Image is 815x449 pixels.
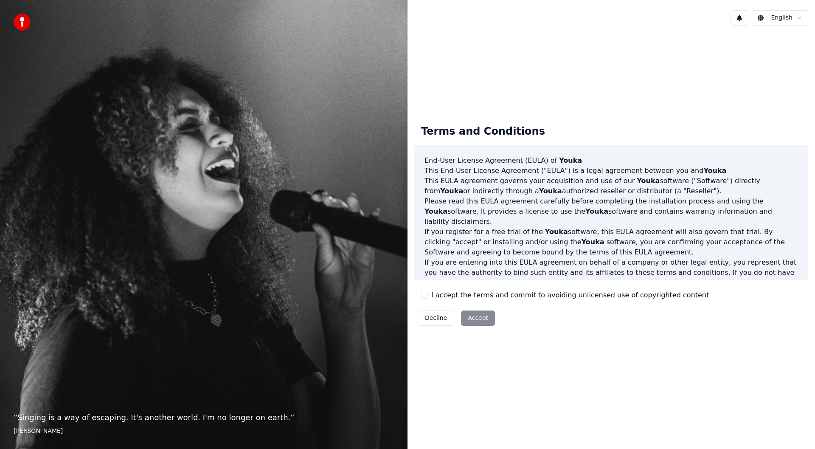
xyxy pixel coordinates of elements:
[424,207,447,215] span: Youka
[414,118,552,145] div: Terms and Conditions
[424,196,798,227] p: Please read this EULA agreement carefully before completing the installation process and using th...
[14,427,394,435] footer: [PERSON_NAME]
[424,166,798,176] p: This End-User License Agreement ("EULA") is a legal agreement between you and
[585,207,608,215] span: Youka
[424,227,798,257] p: If you register for a free trial of the software, this EULA agreement will also govern that trial...
[418,311,454,326] button: Decline
[703,167,726,175] span: Youka
[14,412,394,424] p: “ Singing is a way of escaping. It's another world. I'm no longer on earth. ”
[424,257,798,298] p: If you are entering into this EULA agreement on behalf of a company or other legal entity, you re...
[424,155,798,166] h3: End-User License Agreement (EULA) of
[582,238,604,246] span: Youka
[559,156,582,164] span: Youka
[545,228,568,236] span: Youka
[637,177,660,185] span: Youka
[14,14,31,31] img: youka
[440,187,463,195] span: Youka
[424,176,798,196] p: This EULA agreement governs your acquisition and use of our software ("Software") directly from o...
[431,290,709,300] label: I accept the terms and commit to avoiding unlicensed use of copyrighted content
[539,187,562,195] span: Youka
